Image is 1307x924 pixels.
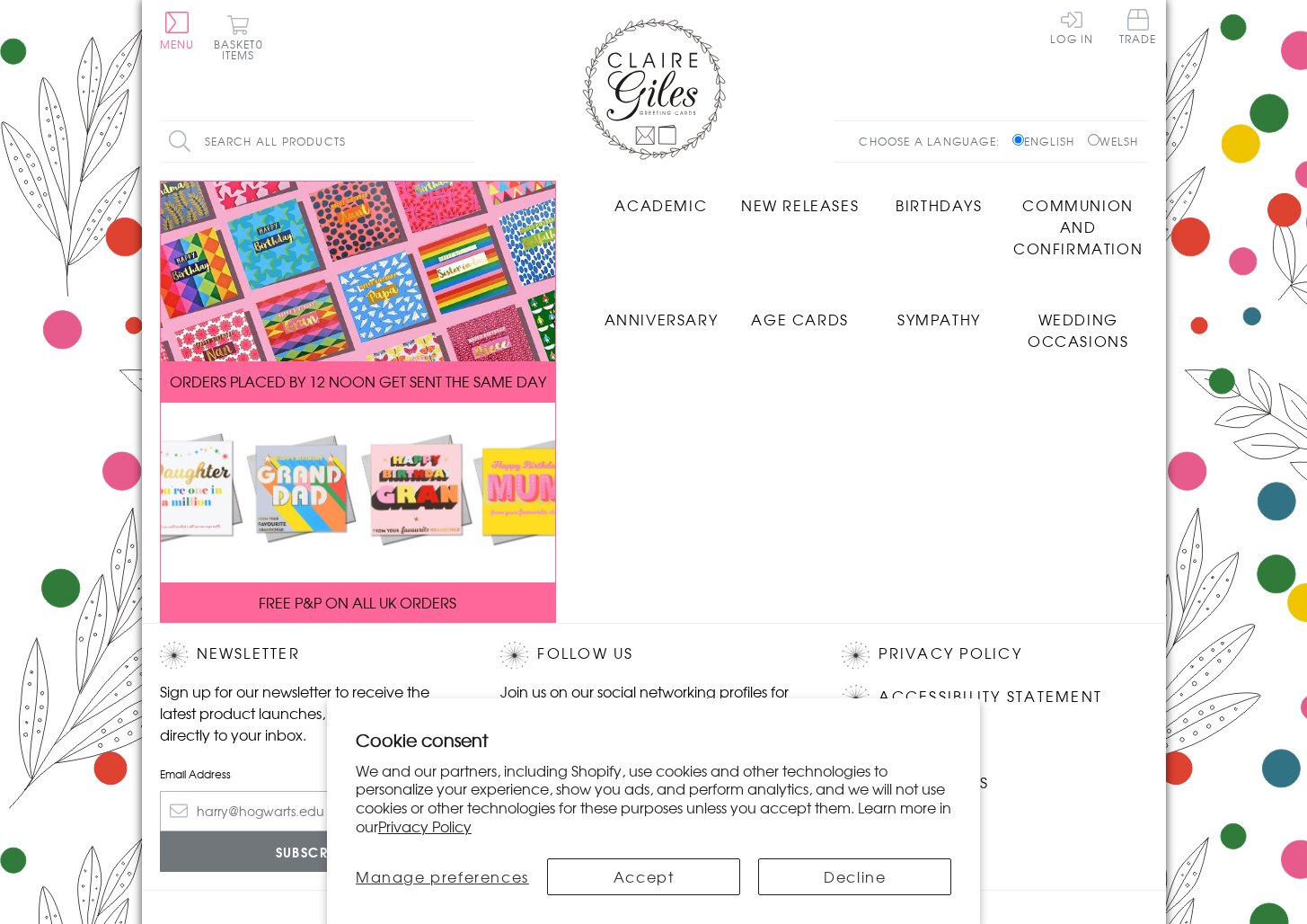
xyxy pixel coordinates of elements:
[1009,181,1148,259] a: Communion and Confirmation
[356,858,529,895] button: Manage preferences
[730,295,870,330] a: Age Cards
[1009,295,1148,351] a: Wedding Occasions
[879,642,1021,666] a: Privacy Policy
[160,766,465,782] label: Email Address
[160,12,195,49] button: Menu
[160,831,465,872] input: Subscribe
[1013,194,1143,259] span: Communion and Confirmation
[1050,9,1093,44] a: Log In
[160,680,465,745] p: Sign up for our newsletter to receive the latest product launches, news and offers directly to yo...
[751,308,848,330] span: Age Cards
[741,194,859,216] span: New Releases
[160,36,195,52] span: Menu
[160,791,465,831] input: harry@hogwarts.edu
[356,727,952,752] h2: Cookie consent
[378,815,472,837] a: Privacy Policy
[870,295,1009,330] a: Sympathy
[259,591,456,613] span: FREE P&P ON ALL UK ORDERS
[582,18,726,160] img: Claire Giles Greetings Cards
[1088,134,1099,146] input: Welsh
[879,685,1102,709] a: Accessibility Statement
[222,36,263,63] span: 0 items
[605,308,719,330] span: Anniversary
[160,642,465,669] h2: Newsletter
[592,295,731,330] a: Anniversary
[870,181,1009,216] a: Birthdays
[1119,9,1157,48] a: Trade
[897,308,981,330] span: Sympathy
[859,133,1009,149] p: Choose a language:
[730,181,870,216] a: New Releases
[547,858,740,895] button: Accept
[1028,308,1128,351] span: Wedding Occasions
[896,194,982,216] span: Birthdays
[592,181,731,216] a: Academic
[214,14,263,60] button: Basket0 items
[758,858,951,895] button: Decline
[170,370,546,392] span: ORDERS PLACED BY 12 NOON GET SENT THE SAME DAY
[456,121,474,162] input: Search
[356,761,952,836] p: We and our partners, including Shopify, use cookies and other technologies to personalize your ex...
[1119,9,1157,44] span: Trade
[160,121,474,162] input: Search all products
[500,642,806,669] h2: Follow Us
[500,680,806,745] p: Join us on our social networking profiles for up to the minute news and product releases the mome...
[356,866,529,887] span: Manage preferences
[614,194,707,216] span: Academic
[1012,134,1024,146] input: English
[1088,133,1139,149] label: Welsh
[1012,133,1083,149] label: English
